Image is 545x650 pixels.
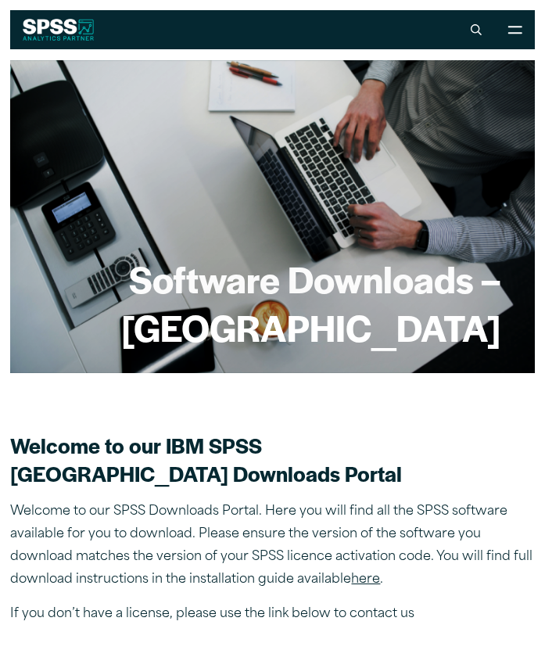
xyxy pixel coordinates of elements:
[44,255,500,352] h1: Software Downloads – [GEOGRAPHIC_DATA]
[10,501,534,591] p: Welcome to our SPSS Downloads Portal. Here you will find all the SPSS software available for you ...
[23,19,94,41] img: SPSS White Logo
[351,573,380,586] a: here
[10,432,534,487] h2: Welcome to our IBM SPSS [GEOGRAPHIC_DATA] Downloads Portal
[10,603,534,626] p: If you don’t have a license, please use the link below to contact us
